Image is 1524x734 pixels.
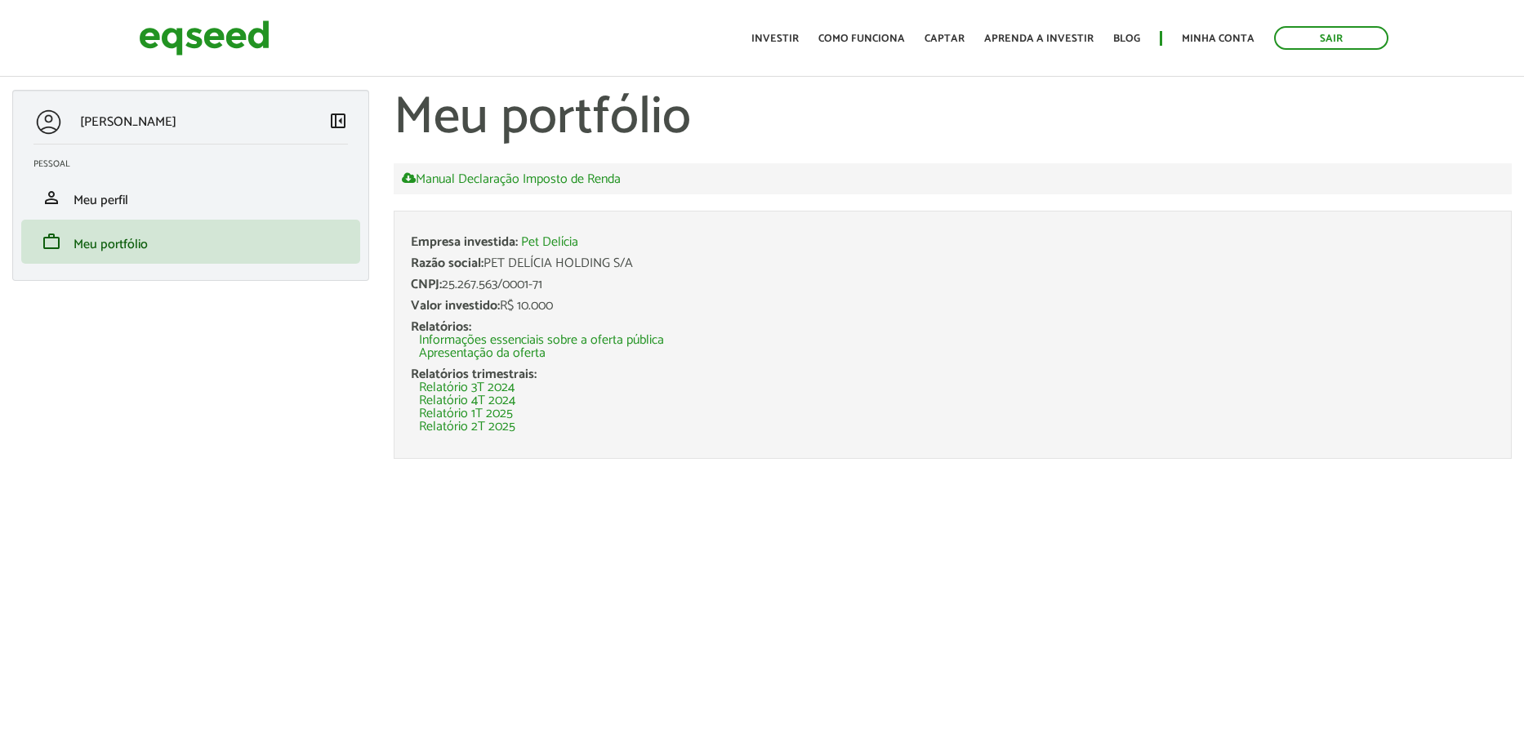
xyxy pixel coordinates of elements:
span: Meu perfil [74,189,128,211]
a: Informações essenciais sobre a oferta pública [419,334,664,347]
span: Relatórios trimestrais: [411,363,537,385]
span: Razão social: [411,252,483,274]
span: CNPJ: [411,274,442,296]
a: Colapsar menu [328,111,348,134]
a: Relatório 2T 2025 [419,420,515,434]
div: PET DELÍCIA HOLDING S/A [411,257,1495,270]
a: Captar [925,33,965,44]
span: Empresa investida: [411,231,518,253]
a: Como funciona [818,33,905,44]
a: personMeu perfil [33,188,348,207]
span: work [42,232,61,251]
span: Valor investido: [411,295,500,317]
li: Meu portfólio [21,220,360,264]
div: R$ 10.000 [411,300,1495,313]
a: Relatório 3T 2024 [419,381,515,394]
span: person [42,188,61,207]
h1: Meu portfólio [394,90,1513,147]
li: Meu perfil [21,176,360,220]
a: Manual Declaração Imposto de Renda [402,171,621,186]
span: left_panel_close [328,111,348,131]
div: 25.267.563/0001-71 [411,278,1495,291]
a: Relatório 1T 2025 [419,407,513,420]
a: Relatório 4T 2024 [419,394,515,407]
a: Blog [1113,33,1140,44]
img: EqSeed [139,16,270,60]
a: workMeu portfólio [33,232,348,251]
a: Pet Delícia [521,236,578,249]
a: Minha conta [1182,33,1254,44]
p: [PERSON_NAME] [80,114,176,130]
a: Sair [1274,26,1388,50]
span: Relatórios: [411,316,471,338]
a: Investir [751,33,799,44]
span: Meu portfólio [74,234,148,256]
a: Apresentação da oferta [419,347,546,360]
h2: Pessoal [33,159,360,169]
a: Aprenda a investir [984,33,1094,44]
